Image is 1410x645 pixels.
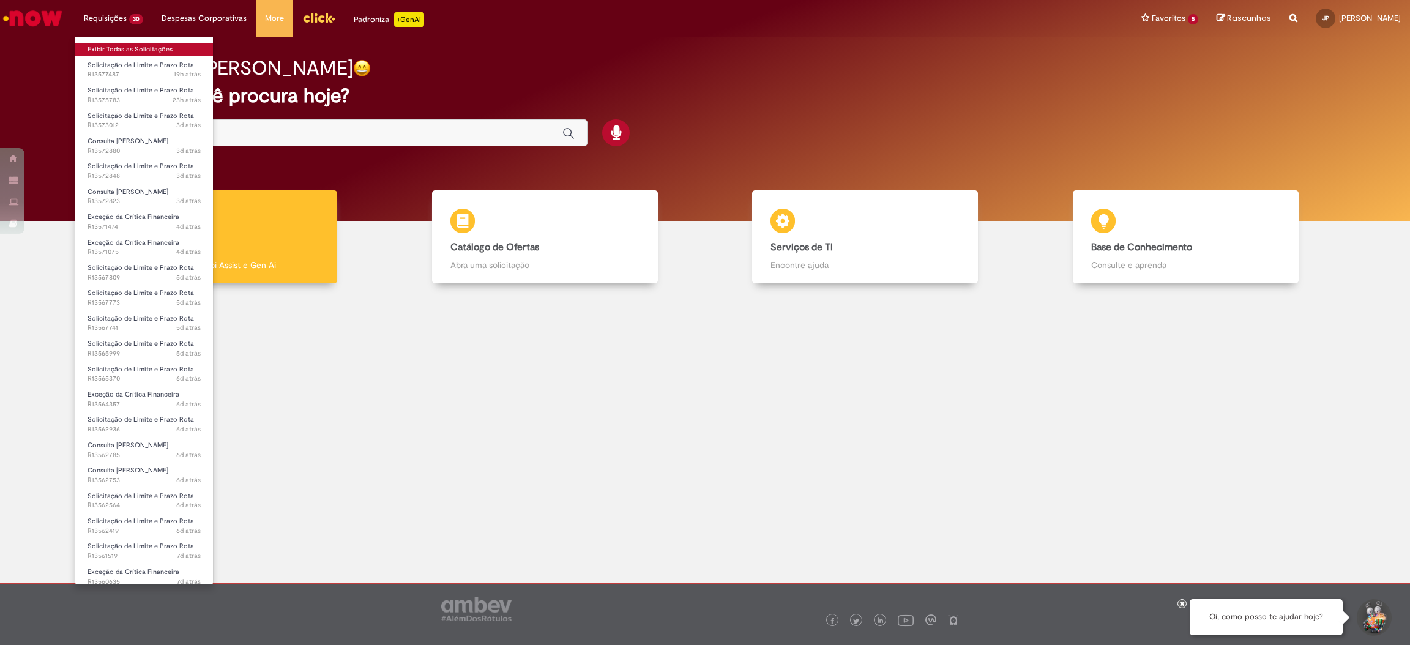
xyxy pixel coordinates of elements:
[75,540,213,562] a: Aberto R13561519 : Solicitação de Limite e Prazo Rota
[1026,190,1346,284] a: Base de Conhecimento Consulte e aprenda
[265,12,284,24] span: More
[75,388,213,411] a: Aberto R13564357 : Exceção da Crítica Financeira
[302,9,335,27] img: click_logo_yellow_360x200.png
[450,259,640,271] p: Abra uma solicitação
[898,612,914,628] img: logo_footer_youtube.png
[176,171,201,181] time: 27/09/2025 10:57:12
[1091,241,1192,253] b: Base de Conhecimento
[75,37,214,585] ul: Requisições
[1339,13,1401,23] span: [PERSON_NAME]
[173,95,201,105] time: 29/09/2025 10:37:16
[162,12,247,24] span: Despesas Corporativas
[176,450,201,460] span: 6d atrás
[176,425,201,434] time: 24/09/2025 13:03:53
[88,298,201,308] span: R13567773
[130,259,319,271] p: Tirar dúvidas com Lupi Assist e Gen Ai
[75,261,213,284] a: Aberto R13567809 : Solicitação de Limite e Prazo Rota
[88,111,194,121] span: Solicitação de Limite e Prazo Rota
[88,196,201,206] span: R13572823
[1152,12,1185,24] span: Favoritos
[853,618,859,624] img: logo_footer_twitter.png
[88,288,194,297] span: Solicitação de Limite e Prazo Rota
[353,59,371,77] img: happy-face.png
[75,439,213,461] a: Aberto R13562785 : Consulta Serasa
[176,526,201,535] time: 24/09/2025 11:11:18
[88,273,201,283] span: R13567809
[176,450,201,460] time: 24/09/2025 12:11:37
[88,61,194,70] span: Solicitação de Limite e Prazo Rota
[88,390,179,399] span: Exceção da Crítica Financeira
[75,337,213,360] a: Aberto R13565999 : Solicitação de Limite e Prazo Rota
[173,95,201,105] span: 23h atrás
[84,12,127,24] span: Requisições
[88,187,168,196] span: Consulta [PERSON_NAME]
[176,298,201,307] span: 5d atrás
[176,196,201,206] span: 3d atrás
[88,339,194,348] span: Solicitação de Limite e Prazo Rota
[88,400,201,409] span: R13564357
[770,259,960,271] p: Encontre ajuda
[88,247,201,257] span: R13571075
[176,374,201,383] span: 6d atrás
[75,110,213,132] a: Aberto R13573012 : Solicitação de Limite e Prazo Rota
[75,312,213,335] a: Aberto R13567741 : Solicitação de Limite e Prazo Rota
[176,196,201,206] time: 27/09/2025 10:41:22
[88,121,201,130] span: R13573012
[1355,599,1392,636] button: Iniciar Conversa de Suporte
[88,171,201,181] span: R13572848
[948,614,959,625] img: logo_footer_naosei.png
[176,400,201,409] span: 6d atrás
[176,146,201,155] time: 27/09/2025 11:15:39
[176,298,201,307] time: 25/09/2025 16:22:24
[88,551,201,561] span: R13561519
[450,241,539,253] b: Catálogo de Ofertas
[174,70,201,79] span: 19h atrás
[88,365,194,374] span: Solicitação de Limite e Prazo Rota
[88,136,168,146] span: Consulta [PERSON_NAME]
[88,146,201,156] span: R13572880
[176,349,201,358] time: 25/09/2025 11:07:14
[176,222,201,231] time: 26/09/2025 16:11:32
[176,247,201,256] time: 26/09/2025 15:09:34
[176,501,201,510] time: 24/09/2025 11:35:17
[75,565,213,588] a: Aberto R13560635 : Exceção da Crítica Financeira
[925,614,936,625] img: logo_footer_workplace.png
[75,515,213,537] a: Aberto R13562419 : Solicitação de Limite e Prazo Rota
[75,286,213,309] a: Aberto R13567773 : Solicitação de Limite e Prazo Rota
[88,222,201,232] span: R13571474
[177,577,201,586] span: 7d atrás
[88,162,194,171] span: Solicitação de Limite e Prazo Rota
[1188,14,1198,24] span: 5
[88,516,194,526] span: Solicitação de Limite e Prazo Rota
[88,577,201,587] span: R13560635
[177,551,201,561] time: 24/09/2025 08:38:05
[119,58,353,79] h2: Bom dia, [PERSON_NAME]
[1217,13,1271,24] a: Rascunhos
[176,247,201,256] span: 4d atrás
[88,95,201,105] span: R13575783
[176,323,201,332] time: 25/09/2025 16:17:32
[88,374,201,384] span: R13565370
[176,501,201,510] span: 6d atrás
[829,618,835,624] img: logo_footer_facebook.png
[176,400,201,409] time: 24/09/2025 17:15:01
[88,475,201,485] span: R13562753
[88,466,168,475] span: Consulta [PERSON_NAME]
[88,491,194,501] span: Solicitação de Limite e Prazo Rota
[177,551,201,561] span: 7d atrás
[88,450,201,460] span: R13562785
[75,464,213,487] a: Aberto R13562753 : Consulta Serasa
[75,59,213,81] a: Aberto R13577487 : Solicitação de Limite e Prazo Rota
[177,577,201,586] time: 23/09/2025 17:26:37
[88,425,201,434] span: R13562936
[75,160,213,182] a: Aberto R13572848 : Solicitação de Limite e Prazo Rota
[88,70,201,80] span: R13577487
[88,415,194,424] span: Solicitação de Limite e Prazo Rota
[75,413,213,436] a: Aberto R13562936 : Solicitação de Limite e Prazo Rota
[129,14,143,24] span: 30
[75,363,213,386] a: Aberto R13565370 : Solicitação de Limite e Prazo Rota
[1322,14,1329,22] span: JP
[354,12,424,27] div: Padroniza
[88,542,194,551] span: Solicitação de Limite e Prazo Rota
[176,273,201,282] time: 25/09/2025 16:28:47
